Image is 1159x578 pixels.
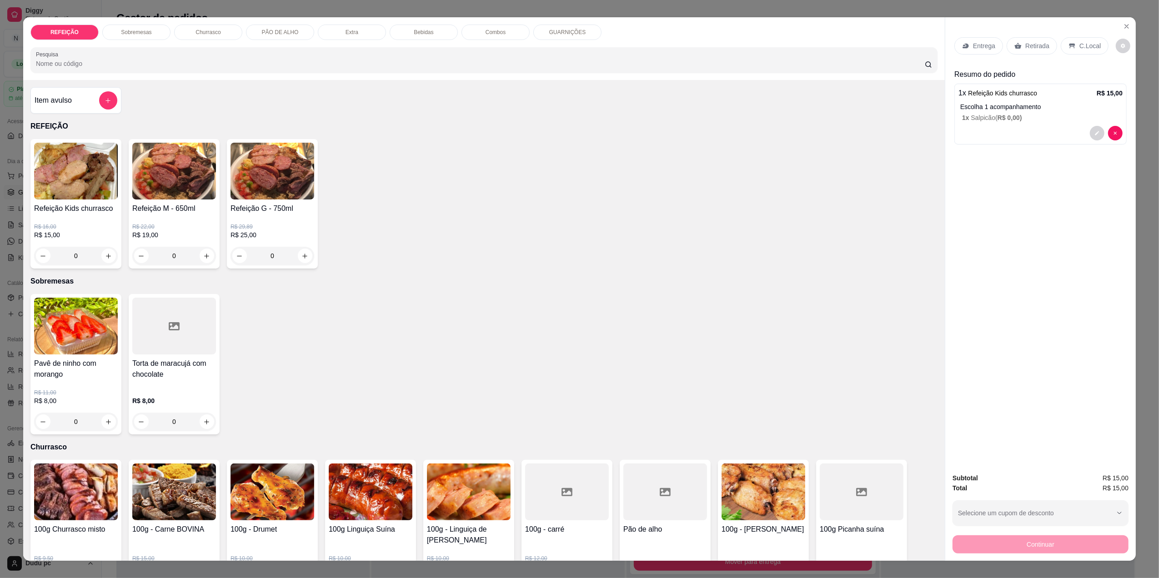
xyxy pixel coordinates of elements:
p: R$ 15,00 [34,230,118,239]
p: Resumo do pedido [954,69,1127,80]
label: Pesquisa [36,50,61,58]
p: R$ 8,00 [34,396,118,405]
h4: Pão de alho [623,524,707,535]
p: Retirada [1025,41,1049,50]
button: decrease-product-quantity [134,414,149,429]
p: Bebidas [414,29,433,36]
p: Churrasco [30,442,938,453]
h4: Torta de maracujá com chocolate [132,358,216,380]
p: R$ 22,00 [132,223,216,230]
p: REFEIÇÃO [30,121,938,132]
img: product-image [132,143,216,199]
button: Close [1119,19,1134,34]
p: Extra [346,29,358,36]
button: Selecione um cupom de desconto [953,500,1129,526]
img: product-image [427,463,511,520]
img: product-image [132,463,216,520]
img: product-image [34,298,118,354]
span: 1 x [962,114,971,121]
p: R$ 11,00 [34,389,118,396]
p: GUARNIÇÕES [549,29,586,36]
p: R$ 25,00 [231,230,314,239]
p: Entrega [973,41,995,50]
h4: Pavê de ninho com morango [34,358,118,380]
p: Sobremesas [121,29,151,36]
h4: Item avulso [35,95,72,106]
p: R$ 12,00 [525,555,609,562]
p: Escolha 1 acompanhamento [960,102,1123,111]
h4: 100g Picanha suína [820,524,903,535]
span: Refeição Kids churrasco [968,90,1037,97]
h4: 100g - Linguiça de [PERSON_NAME] [427,524,511,546]
p: R$ 15,00 [1097,89,1123,98]
button: decrease-product-quantity [1108,126,1123,140]
h4: 100g - Drumet [231,524,314,535]
img: product-image [231,143,314,199]
p: R$ 8,00 [132,396,216,405]
button: add-separate-item [99,91,117,110]
span: R$ 15,00 [1103,483,1129,493]
h4: 100g - Carne BOVINA [132,524,216,535]
h4: 100g - [PERSON_NAME] [722,524,805,535]
p: R$ 19,00 [132,230,216,239]
p: Combos [486,29,506,36]
p: R$ 9,50 [34,555,118,562]
p: C.Local [1079,41,1101,50]
p: Sobremesas [30,276,938,287]
p: R$ 16,00 [34,223,118,230]
p: R$ 29,89 [231,223,314,230]
p: R$ 10,00 [329,555,412,562]
p: R$ 10,00 [427,555,511,562]
strong: Total [953,484,967,492]
p: PÃO DE ALHO [262,29,299,36]
button: decrease-product-quantity [1090,126,1104,140]
h4: Refeição G - 750ml [231,203,314,214]
h4: Refeição M - 650ml [132,203,216,214]
h4: 100g Linguiça Suína [329,524,412,535]
span: R$ 15,00 [1103,473,1129,483]
img: product-image [34,463,118,520]
button: decrease-product-quantity [36,414,50,429]
input: Pesquisa [36,59,925,68]
button: increase-product-quantity [101,414,116,429]
p: R$ 15,00 [132,555,216,562]
p: R$ 10,00 [231,555,314,562]
span: R$ 0,00 ) [998,114,1022,121]
p: 1 x [958,88,1037,99]
strong: Subtotal [953,474,978,482]
img: product-image [329,463,412,520]
p: REFEIÇÃO [50,29,79,36]
p: Salpicão ( [962,113,1123,122]
button: increase-product-quantity [200,414,214,429]
p: Churrasco [196,29,221,36]
h4: 100g Churrasco misto [34,524,118,535]
h4: 100g - carré [525,524,609,535]
img: product-image [722,463,805,520]
h4: Refeição Kids churrasco [34,203,118,214]
button: decrease-product-quantity [1116,39,1130,53]
img: product-image [34,143,118,199]
img: product-image [231,463,314,520]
